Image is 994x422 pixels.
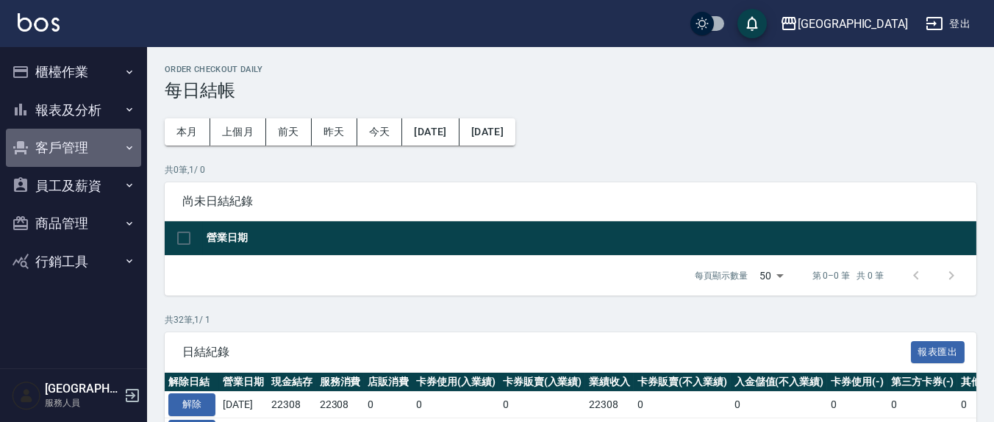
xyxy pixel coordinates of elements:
button: 昨天 [312,118,357,146]
img: Logo [18,13,60,32]
img: Person [12,381,41,410]
td: 22308 [316,392,365,418]
button: [DATE] [402,118,459,146]
th: 解除日結 [165,373,219,392]
button: [DATE] [460,118,515,146]
button: [GEOGRAPHIC_DATA] [774,9,914,39]
td: 0 [887,392,958,418]
button: 上個月 [210,118,266,146]
span: 尚未日結紀錄 [182,194,959,209]
p: 共 0 筆, 1 / 0 [165,163,976,176]
td: 0 [634,392,731,418]
p: 服務人員 [45,396,120,410]
td: [DATE] [219,392,268,418]
span: 日結紀錄 [182,345,911,360]
button: 客戶管理 [6,129,141,167]
div: 50 [754,256,789,296]
h2: Order checkout daily [165,65,976,74]
td: 22308 [268,392,316,418]
td: 0 [499,392,586,418]
th: 卡券使用(入業績) [412,373,499,392]
button: 前天 [266,118,312,146]
td: 0 [731,392,828,418]
th: 卡券使用(-) [827,373,887,392]
td: 0 [364,392,412,418]
th: 營業日期 [203,221,976,256]
p: 每頁顯示數量 [695,269,748,282]
p: 第 0–0 筆 共 0 筆 [812,269,884,282]
a: 報表匯出 [911,344,965,358]
th: 服務消費 [316,373,365,392]
th: 第三方卡券(-) [887,373,958,392]
h3: 每日結帳 [165,80,976,101]
button: save [737,9,767,38]
th: 業績收入 [585,373,634,392]
th: 現金結存 [268,373,316,392]
h5: [GEOGRAPHIC_DATA] [45,382,120,396]
th: 卡券販賣(不入業績) [634,373,731,392]
button: 商品管理 [6,204,141,243]
div: [GEOGRAPHIC_DATA] [798,15,908,33]
button: 櫃檯作業 [6,53,141,91]
button: 登出 [920,10,976,37]
button: 解除 [168,393,215,416]
button: 報表匯出 [911,341,965,364]
th: 營業日期 [219,373,268,392]
p: 共 32 筆, 1 / 1 [165,313,976,326]
td: 0 [827,392,887,418]
button: 行銷工具 [6,243,141,281]
td: 0 [412,392,499,418]
th: 入金儲值(不入業績) [731,373,828,392]
button: 報表及分析 [6,91,141,129]
button: 今天 [357,118,403,146]
th: 店販消費 [364,373,412,392]
button: 員工及薪資 [6,167,141,205]
button: 本月 [165,118,210,146]
td: 22308 [585,392,634,418]
th: 卡券販賣(入業績) [499,373,586,392]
